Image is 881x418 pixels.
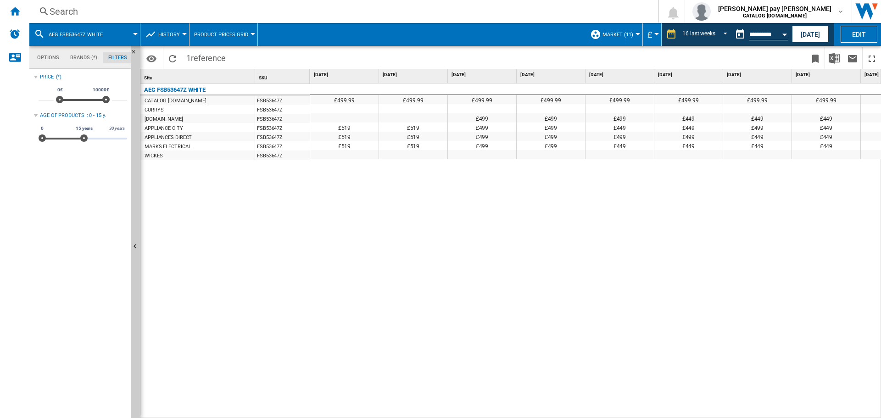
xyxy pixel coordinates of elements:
button: [DATE] [792,26,829,43]
span: History [158,32,180,38]
div: CATALOG [DOMAIN_NAME] [145,96,206,106]
div: £519 [310,132,379,141]
button: Download in Excel [825,47,843,69]
div: £449 [585,123,654,132]
span: [PERSON_NAME] pay [PERSON_NAME] [718,4,831,13]
div: £449 [792,123,860,132]
div: £519 [379,123,447,132]
div: £499.99 [723,95,792,104]
div: FSB53647Z [255,95,310,105]
button: Reload [163,47,182,69]
div: £499.99 [517,95,585,104]
div: £499.99 [792,95,860,104]
div: [DOMAIN_NAME] [145,115,183,124]
div: Search [50,5,634,18]
span: [DATE] [727,72,790,78]
span: AEG FSB53647Z WHITE [49,32,103,38]
div: : 0 - 15 y. [87,112,127,119]
div: Site Sort None [142,69,255,84]
span: [DATE] [658,72,721,78]
span: £ [647,30,652,39]
div: £519 [310,123,379,132]
div: Market (11) [590,23,638,46]
button: £ [647,23,657,46]
span: [DATE] [314,72,377,78]
span: 1 [182,47,230,67]
div: £449 [792,113,860,123]
div: Price [40,73,54,81]
div: £499 [448,132,516,141]
div: Sort None [257,69,310,84]
button: Send this report by email [843,47,862,69]
button: Options [142,50,161,67]
md-tab-item: Brands (*) [65,52,103,63]
div: £449 [654,141,723,150]
div: MARKS ELECTRICAL [145,142,191,151]
div: £499.99 [654,95,723,104]
button: Open calendar [776,25,793,41]
div: £499.99 [379,95,447,104]
div: This report is based on a date in the past. [731,23,790,46]
button: Product prices grid [194,23,253,46]
div: £499 [448,113,516,123]
div: [DATE] [587,69,654,81]
img: profile.jpg [692,2,711,21]
span: SKU [259,75,268,80]
div: [DATE] [794,69,860,81]
img: alerts-logo.svg [9,28,20,39]
button: Maximize [863,47,881,69]
div: FSB53647Z [255,105,310,114]
div: FSB53647Z [255,150,310,160]
div: £449 [723,141,792,150]
span: 10000£ [91,86,110,94]
span: Product prices grid [194,32,248,38]
div: £499 [585,132,654,141]
span: [DATE] [796,72,859,78]
div: £519 [379,132,447,141]
div: SKU Sort None [257,69,310,84]
div: £499 [517,141,585,150]
div: Age of products [40,112,84,119]
div: £449 [792,141,860,150]
span: 15 years [74,125,94,132]
img: excel-24x24.png [829,53,840,64]
button: Edit [841,26,877,43]
div: 16 last weeks [682,30,715,37]
button: History [158,23,184,46]
div: £499.99 [448,95,516,104]
div: APPLIANCES DIRECT [145,133,192,142]
div: £519 [379,141,447,150]
div: £499 [585,113,654,123]
div: £499 [723,123,792,132]
div: £449 [792,132,860,141]
div: WICKES [145,151,162,161]
div: AEG FSB53647Z WHITE [144,84,206,95]
button: Hide [131,46,142,62]
span: 0 [39,125,45,132]
span: [DATE] [520,72,583,78]
div: £499 [517,113,585,123]
span: [DATE] [383,72,446,78]
div: [DATE] [656,69,723,81]
div: £449 [723,132,792,141]
div: APPLIANCE CITY [145,124,183,133]
div: £449 [723,113,792,123]
div: £499 [517,123,585,132]
span: 30 years [108,125,126,132]
span: Site [144,75,152,80]
button: md-calendar [731,25,749,44]
md-tab-item: Filters [103,52,133,63]
md-tab-item: Options [32,52,65,63]
button: AEG FSB53647Z WHITE [49,23,112,46]
md-select: REPORTS.WIZARD.STEPS.REPORT.STEPS.REPORT_OPTIONS.PERIOD: 16 last weeks [681,27,731,42]
div: [DATE] [519,69,585,81]
div: FSB53647Z [255,123,310,132]
div: £499 [448,141,516,150]
div: £499.99 [310,95,379,104]
div: £499.99 [585,95,654,104]
span: 0£ [56,86,64,94]
div: £449 [654,113,723,123]
div: £449 [585,141,654,150]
